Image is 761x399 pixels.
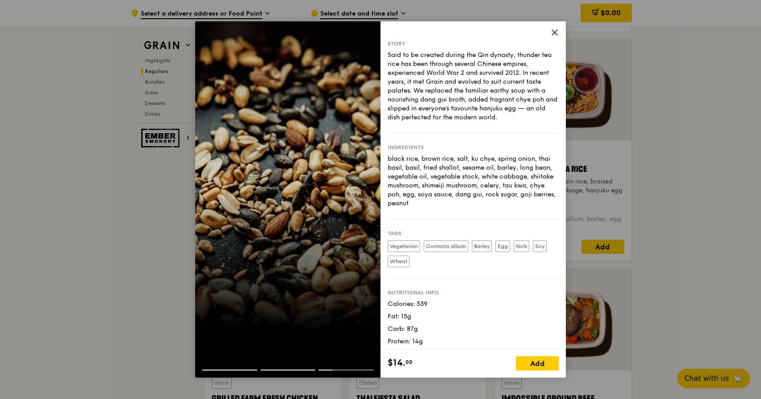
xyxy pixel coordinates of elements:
[388,144,559,151] div: Ingredients
[388,325,559,334] div: Carb: 87g
[388,51,559,122] div: Said to be created during the Qin dynasty, thunder tea rice has been through several Chinese empi...
[514,240,529,252] label: Nuts
[388,155,559,208] div: black rice, brown rice, salt, ku chye, spring onion, thai basil, basil, fried shallot, sesame oil...
[533,240,547,252] label: Soy
[388,289,559,296] div: Nutritional info
[388,356,405,370] span: $14.
[405,358,413,366] span: 00
[472,240,492,252] label: Barley
[388,300,559,309] div: Calories: 539
[388,230,559,237] div: Tags
[388,337,559,346] div: Protein: 14g
[388,256,409,267] label: Wheat
[424,240,468,252] label: Contains allium
[516,356,559,370] div: Add
[388,312,559,321] div: Fat: 15g
[388,240,420,252] label: Vegetarian
[388,40,559,47] div: Story
[495,240,510,252] label: Egg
